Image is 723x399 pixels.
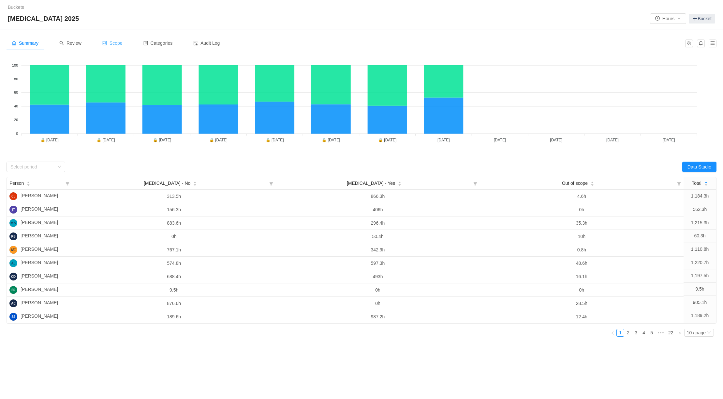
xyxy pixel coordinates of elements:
i: icon: caret-down [27,183,30,185]
span: [PERSON_NAME] [21,246,58,254]
i: icon: filter [471,177,480,189]
td: 35.3h [480,216,684,230]
span: [PERSON_NAME] [21,219,58,227]
a: 5 [648,329,655,336]
i: icon: filter [267,177,276,189]
span: [PERSON_NAME] [21,192,58,200]
span: Audit Log [193,40,220,46]
td: 0h [72,230,276,243]
div: Select period [10,164,54,170]
tspan: 20 [14,118,18,122]
span: Person [9,180,24,187]
div: Sort [398,181,402,185]
i: icon: down [707,331,711,335]
td: 562.3h [684,203,716,216]
span: Scope [102,40,123,46]
td: 296.4h [276,216,480,230]
a: 1 [617,329,624,336]
i: icon: control [102,41,107,45]
td: 10h [480,230,684,243]
td: 16.1h [480,270,684,283]
img: MN [9,219,17,227]
li: 3 [632,329,640,337]
tspan: 0 [16,132,18,136]
td: 156.3h [72,203,276,216]
button: icon: team [685,40,693,47]
span: [PERSON_NAME] [21,273,58,280]
i: icon: home [12,41,16,45]
td: 0.8h [480,243,684,257]
i: icon: caret-down [398,183,402,185]
tspan: 40 [14,104,18,108]
span: [PERSON_NAME] [21,286,58,294]
i: icon: caret-up [398,181,402,183]
tspan: [DATE] [663,138,675,142]
i: icon: caret-up [193,181,197,183]
i: icon: caret-down [704,183,708,185]
span: [PERSON_NAME] [21,259,58,267]
div: Sort [590,181,594,185]
i: icon: left [611,331,614,335]
tspan: 🔒 [DATE] [40,137,59,142]
i: icon: filter [674,177,684,189]
tspan: 🔒 [DATE] [153,137,171,142]
td: 987.2h [276,310,480,323]
td: 406h [276,203,480,216]
tspan: 60 [14,90,18,94]
td: 1,110.8h [684,243,716,256]
img: RB [9,232,17,240]
img: AC [9,299,17,307]
li: 2 [624,329,632,337]
button: icon: clock-circleHoursicon: down [650,13,686,24]
li: 5 [648,329,656,337]
span: [PERSON_NAME] [21,299,58,307]
a: 22 [666,329,675,336]
td: 905.1h [684,296,716,309]
span: Summary [12,40,38,46]
td: 493h [276,270,480,283]
td: 9.5h [684,283,716,296]
a: 2 [625,329,632,336]
a: Bucket [689,14,715,24]
tspan: 🔒 [DATE] [209,137,228,142]
i: icon: audit [193,41,198,45]
i: icon: down [57,165,61,169]
i: icon: caret-up [704,181,708,183]
span: [PERSON_NAME] [21,232,58,240]
div: Sort [193,181,197,185]
i: icon: right [678,331,682,335]
td: 0h [480,203,684,216]
td: 574.8h [72,257,276,270]
div: Sort [704,181,708,185]
span: ••• [656,329,666,337]
span: Categories [143,40,173,46]
img: CL [9,192,17,200]
td: 1,197.5h [684,269,716,283]
td: 189.6h [72,310,276,323]
tspan: 80 [14,77,18,81]
img: AL [9,259,17,267]
i: icon: caret-down [591,183,594,185]
tspan: 🔒 [DATE] [322,137,340,142]
i: icon: caret-down [193,183,197,185]
tspan: 🔒 [DATE] [96,137,115,142]
tspan: [DATE] [437,138,450,142]
td: 28.5h [480,297,684,310]
li: Next Page [676,329,684,337]
td: 50.4h [276,230,480,243]
td: 876.6h [72,297,276,310]
button: icon: bell [697,40,705,47]
td: 767.1h [72,243,276,257]
i: icon: filter [63,177,72,189]
li: 22 [666,329,676,337]
td: 313.5h [72,190,276,203]
td: 0h [276,283,480,297]
div: Sort [26,181,30,185]
tspan: [DATE] [550,138,562,142]
td: 9.5h [72,283,276,297]
i: icon: caret-up [27,181,30,183]
td: 4.6h [480,190,684,203]
span: [PERSON_NAME] [21,206,58,214]
td: 0h [480,283,684,297]
td: 1,215.3h [684,216,716,230]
